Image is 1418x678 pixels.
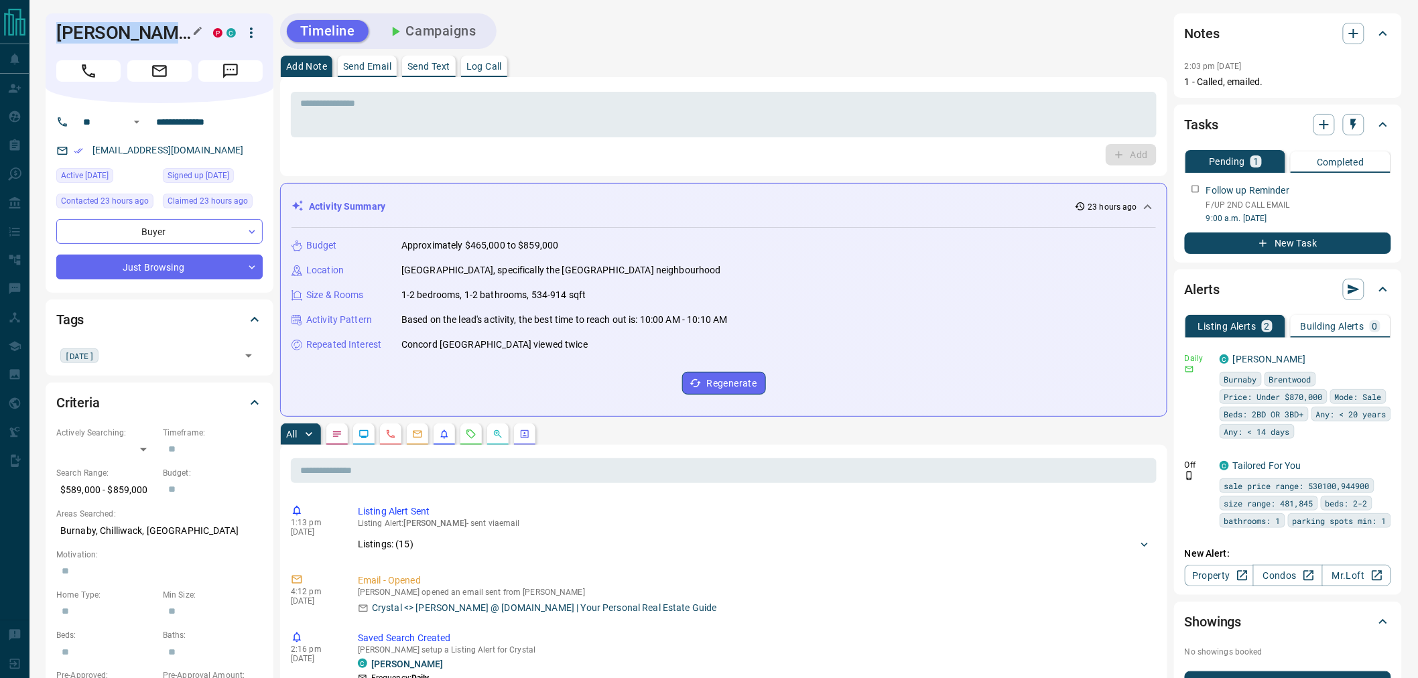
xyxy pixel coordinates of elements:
[56,309,84,330] h2: Tags
[401,313,728,327] p: Based on the lead's activity, the best time to reach out is: 10:00 AM - 10:10 AM
[1224,425,1290,438] span: Any: < 14 days
[286,429,297,439] p: All
[1206,199,1391,211] p: F/UP 2ND CALL EMAIL
[168,194,248,208] span: Claimed 23 hours ago
[1185,17,1391,50] div: Notes
[358,532,1151,557] div: Listings: (15)
[1233,460,1301,471] a: Tailored For You
[358,573,1151,588] p: Email - Opened
[359,429,369,439] svg: Lead Browsing Activity
[1185,547,1391,561] p: New Alert:
[56,549,263,561] p: Motivation:
[374,20,490,42] button: Campaigns
[358,588,1151,597] p: [PERSON_NAME] opened an email sent from [PERSON_NAME]
[1185,232,1391,254] button: New Task
[1224,496,1313,510] span: size range: 481,845
[61,194,149,208] span: Contacted 23 hours ago
[163,194,263,212] div: Sun Oct 12 2025
[56,255,263,279] div: Just Browsing
[56,589,156,601] p: Home Type:
[1185,352,1212,364] p: Daily
[1185,364,1194,374] svg: Email
[1088,201,1137,213] p: 23 hours ago
[1224,407,1304,421] span: Beds: 2BD OR 3BD+
[1372,322,1378,331] p: 0
[92,145,244,155] a: [EMAIL_ADDRESS][DOMAIN_NAME]
[466,429,476,439] svg: Requests
[291,527,338,537] p: [DATE]
[358,659,367,668] div: condos.ca
[1209,157,1245,166] p: Pending
[401,288,586,302] p: 1-2 bedrooms, 1-2 bathrooms, 534-914 sqft
[1233,354,1306,364] a: [PERSON_NAME]
[198,60,263,82] span: Message
[358,645,1151,655] p: [PERSON_NAME] setup a Listing Alert for Crystal
[56,467,156,479] p: Search Range:
[1185,114,1218,135] h2: Tasks
[56,387,263,419] div: Criteria
[291,596,338,606] p: [DATE]
[56,219,263,244] div: Buyer
[239,346,258,365] button: Open
[65,349,94,362] span: [DATE]
[1206,184,1289,198] p: Follow up Reminder
[439,429,450,439] svg: Listing Alerts
[56,392,100,413] h2: Criteria
[1335,390,1382,403] span: Mode: Sale
[493,429,503,439] svg: Opportunities
[1206,212,1391,224] p: 9:00 a.m. [DATE]
[291,654,338,663] p: [DATE]
[286,62,327,71] p: Add Note
[1185,75,1391,89] p: 1 - Called, emailed.
[56,303,263,336] div: Tags
[1185,23,1220,44] h2: Notes
[56,520,263,542] p: Burnaby, Chilliwack, [GEOGRAPHIC_DATA]
[358,519,1151,528] p: Listing Alert : - sent via email
[401,263,721,277] p: [GEOGRAPHIC_DATA], specifically the [GEOGRAPHIC_DATA] neighbourhood
[163,589,263,601] p: Min Size:
[227,28,236,38] div: condos.ca
[56,194,156,212] div: Sun Oct 12 2025
[287,20,369,42] button: Timeline
[163,168,263,187] div: Tue Jun 03 2025
[1185,471,1194,480] svg: Push Notification Only
[56,479,156,501] p: $589,000 - $859,000
[1185,459,1212,471] p: Off
[61,169,109,182] span: Active [DATE]
[1185,109,1391,141] div: Tasks
[407,62,450,71] p: Send Text
[163,467,263,479] p: Budget:
[401,239,558,253] p: Approximately $465,000 to $859,000
[56,427,156,439] p: Actively Searching:
[332,429,342,439] svg: Notes
[682,372,766,395] button: Regenerate
[1185,611,1242,632] h2: Showings
[56,508,263,520] p: Areas Searched:
[56,168,156,187] div: Thu Oct 02 2025
[343,62,391,71] p: Send Email
[1265,322,1270,331] p: 2
[1224,372,1257,386] span: Burnaby
[213,28,222,38] div: property.ca
[56,60,121,82] span: Call
[1185,62,1242,71] p: 2:03 pm [DATE]
[291,587,338,596] p: 4:12 pm
[412,429,423,439] svg: Emails
[372,601,717,615] p: Crystal <> [PERSON_NAME] @ [DOMAIN_NAME] | Your Personal Real Estate Guide
[168,169,229,182] span: Signed up [DATE]
[291,645,338,654] p: 2:16 pm
[1316,407,1387,421] span: Any: < 20 years
[1185,279,1220,300] h2: Alerts
[404,519,466,528] span: [PERSON_NAME]
[1220,354,1229,364] div: condos.ca
[163,427,263,439] p: Timeframe:
[1253,157,1259,166] p: 1
[306,263,344,277] p: Location
[56,22,193,44] h1: [PERSON_NAME]
[1326,496,1368,510] span: beds: 2-2
[129,114,145,130] button: Open
[1220,461,1229,470] div: condos.ca
[358,631,1151,645] p: Saved Search Created
[1185,646,1391,658] p: No showings booked
[358,537,413,551] p: Listings: ( 15 )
